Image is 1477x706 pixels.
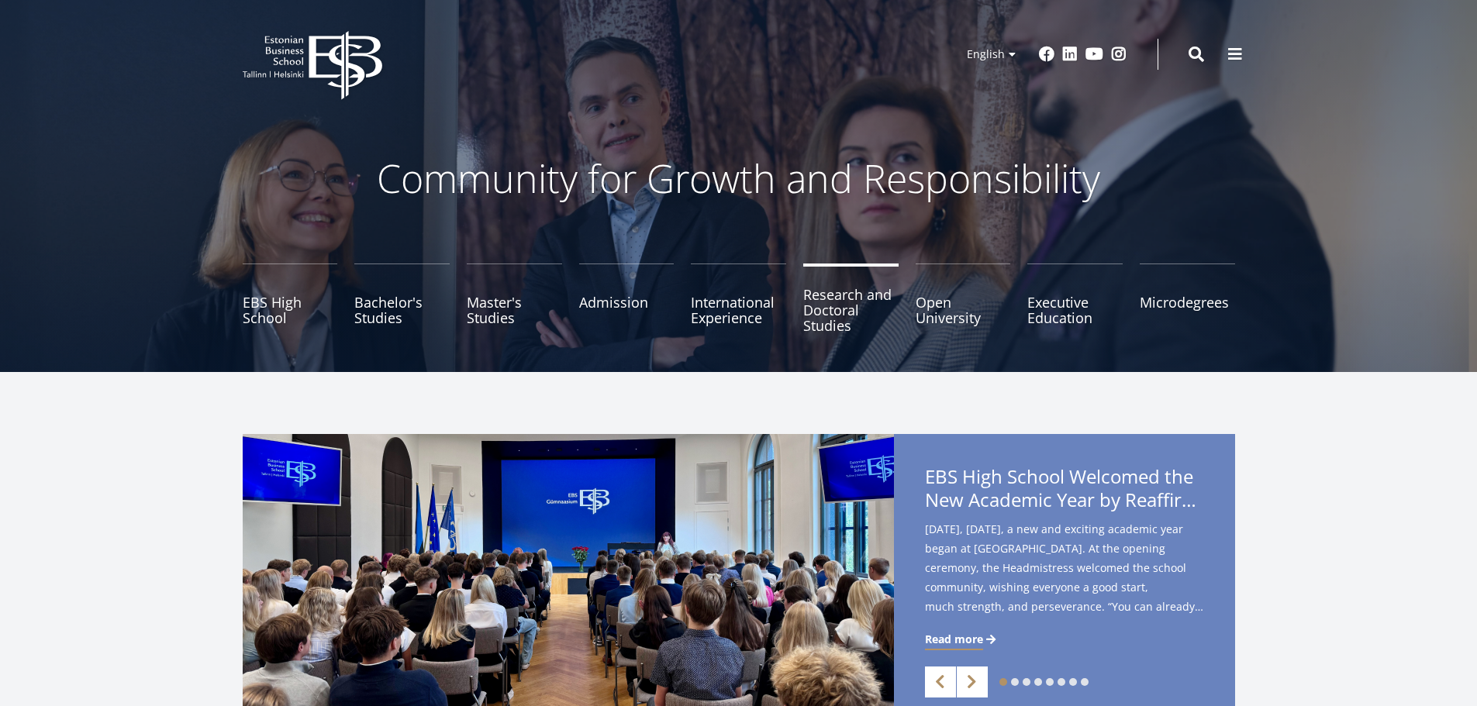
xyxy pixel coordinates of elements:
[1140,263,1235,341] a: Microdegrees
[1062,46,1078,62] a: Linkedin
[1111,46,1127,62] a: Instagram
[925,519,1204,622] span: [DATE], [DATE], a new and exciting academic year began at [GEOGRAPHIC_DATA]. At the opening cerem...
[1011,678,1019,686] a: 2
[999,678,1007,686] a: 1
[1027,263,1123,341] a: Executive Education
[1058,678,1065,686] a: 6
[1046,678,1054,686] a: 5
[916,263,1011,341] a: Open University
[1085,46,1103,62] a: Youtube
[925,465,1204,516] span: EBS High School Welcomed the
[579,263,675,341] a: Admission
[354,263,450,341] a: Bachelor's Studies
[925,666,956,697] a: Previous
[691,263,786,341] a: International Experience
[243,263,338,341] a: EBS High School
[925,632,999,647] a: Read more
[1034,678,1042,686] a: 4
[328,155,1150,201] p: Community for Growth and Responsibility
[1023,678,1030,686] a: 3
[957,666,988,697] a: Next
[925,597,1204,616] span: much strength, and perseverance. “You can already feel the autumn in the air – and in a way it’s ...
[803,263,899,341] a: Research and Doctoral Studies
[925,632,983,647] span: Read more
[1081,678,1089,686] a: 8
[1039,46,1054,62] a: Facebook
[1069,678,1077,686] a: 7
[925,488,1204,511] span: New Academic Year by Reaffirming Its Core Values
[467,263,562,341] a: Master's Studies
